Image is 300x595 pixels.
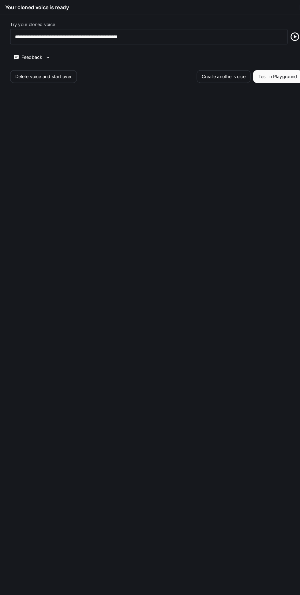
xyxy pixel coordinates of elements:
button: Feedback [10,50,51,60]
h5: Your cloned voice is ready [5,4,66,10]
button: Create another voice [189,67,241,80]
button: Delete voice and start over [10,67,74,80]
button: Test in Playground [243,67,290,80]
p: Try your cloned voice [10,21,53,26]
